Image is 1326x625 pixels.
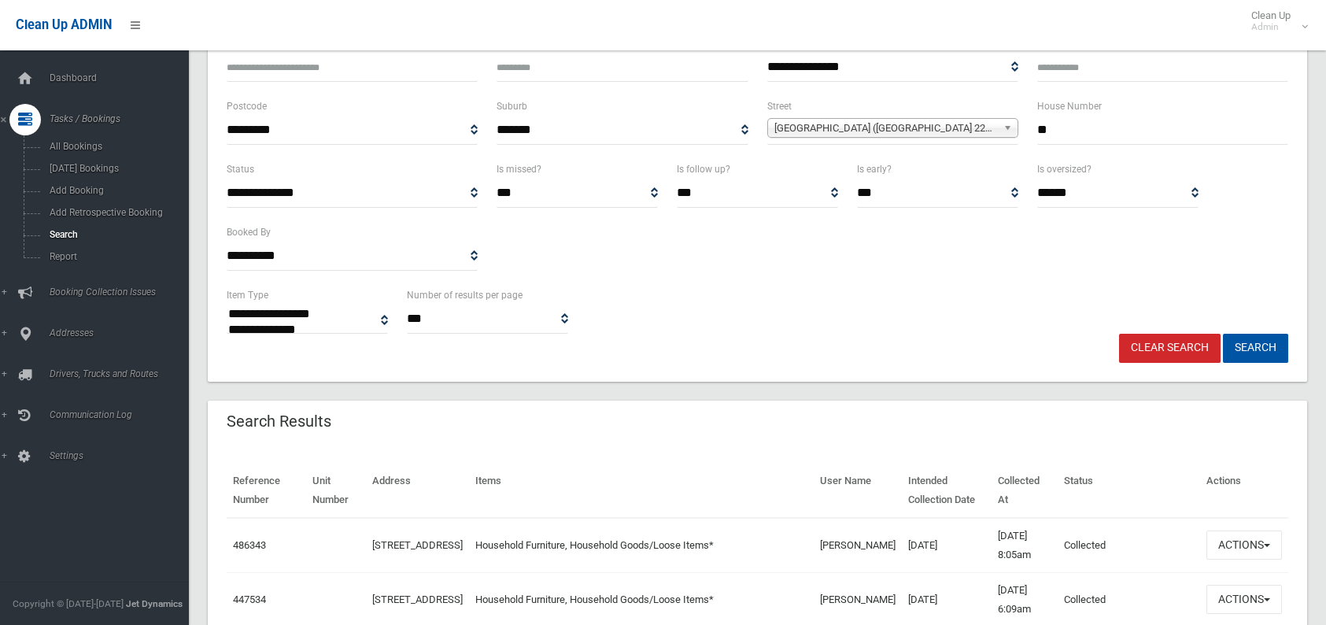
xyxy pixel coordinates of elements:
span: Report [45,251,187,262]
header: Search Results [208,406,350,437]
span: Add Retrospective Booking [45,207,187,218]
small: Admin [1251,21,1291,33]
span: All Bookings [45,141,187,152]
th: Unit Number [306,464,366,518]
label: Street [767,98,792,115]
label: Is early? [857,161,892,178]
label: Item Type [227,287,268,304]
label: Number of results per page [407,287,523,304]
td: [DATE] 8:05am [992,518,1058,573]
span: Booking Collection Issues [45,287,201,298]
span: Dashboard [45,72,201,83]
td: [PERSON_NAME] [814,518,902,573]
th: Items [469,464,814,518]
td: [DATE] [902,518,992,573]
button: Actions [1206,531,1282,560]
label: House Number [1037,98,1102,115]
a: [STREET_ADDRESS] [372,539,463,551]
span: Addresses [45,327,201,338]
a: [STREET_ADDRESS] [372,594,463,605]
a: 486343 [233,539,266,551]
label: Suburb [497,98,527,115]
span: Add Booking [45,185,187,196]
span: Clean Up [1243,9,1306,33]
label: Booked By [227,224,271,241]
span: Tasks / Bookings [45,113,201,124]
a: Clear Search [1119,334,1221,363]
span: Communication Log [45,409,201,420]
th: Address [366,464,469,518]
strong: Jet Dynamics [126,598,183,609]
span: [DATE] Bookings [45,163,187,174]
label: Postcode [227,98,267,115]
td: Household Furniture, Household Goods/Loose Items* [469,518,814,573]
th: User Name [814,464,902,518]
label: Is follow up? [677,161,730,178]
a: 447534 [233,594,266,605]
span: [GEOGRAPHIC_DATA] ([GEOGRAPHIC_DATA] 2200) [774,119,997,138]
button: Actions [1206,585,1282,614]
th: Collected At [992,464,1058,518]
th: Status [1058,464,1200,518]
th: Actions [1200,464,1288,518]
label: Is oversized? [1037,161,1091,178]
span: Search [45,229,187,240]
span: Copyright © [DATE]-[DATE] [13,598,124,609]
button: Search [1223,334,1288,363]
span: Settings [45,450,201,461]
label: Status [227,161,254,178]
span: Drivers, Trucks and Routes [45,368,201,379]
th: Intended Collection Date [902,464,992,518]
label: Is missed? [497,161,541,178]
span: Clean Up ADMIN [16,17,112,32]
td: Collected [1058,518,1200,573]
th: Reference Number [227,464,306,518]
